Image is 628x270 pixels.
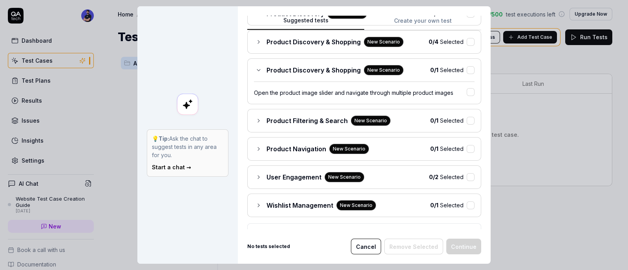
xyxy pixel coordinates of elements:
[429,173,464,181] span: Selected
[430,202,438,208] b: 0 / 1
[267,172,321,182] span: User Engagement
[429,38,464,46] span: Selected
[430,67,438,73] b: 0 / 1
[267,116,348,125] span: Product Filtering & Search
[267,201,333,210] span: Wishlist Management
[247,243,290,250] b: No tests selected
[430,117,438,124] b: 0 / 1
[336,200,376,210] div: New Scenario
[446,239,481,254] button: Continue
[351,239,381,254] button: Cancel
[430,201,464,209] span: Selected
[267,37,361,47] span: Product Discovery & Shopping
[430,145,464,153] span: Selected
[430,116,464,125] span: Selected
[325,172,364,182] div: New Scenario
[329,144,369,154] div: New Scenario
[152,134,223,159] p: 💡 Ask the chat to suggest tests in any area for you.
[364,65,403,75] div: New Scenario
[364,16,481,30] button: Create your own test
[430,66,464,74] span: Selected
[247,16,364,30] button: Suggested tests
[364,37,403,47] div: New Scenario
[351,116,391,126] div: New Scenario
[152,164,191,170] a: Start a chat →
[254,89,467,97] div: Open the product image slider and navigate through multiple product images
[159,135,169,142] strong: Tip:
[267,65,361,75] span: Product Discovery & Shopping
[429,38,438,45] b: 0 / 4
[430,145,438,152] b: 0 / 1
[429,174,438,180] b: 0 / 2
[267,144,326,154] span: Product Navigation
[384,239,443,254] button: Remove Selected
